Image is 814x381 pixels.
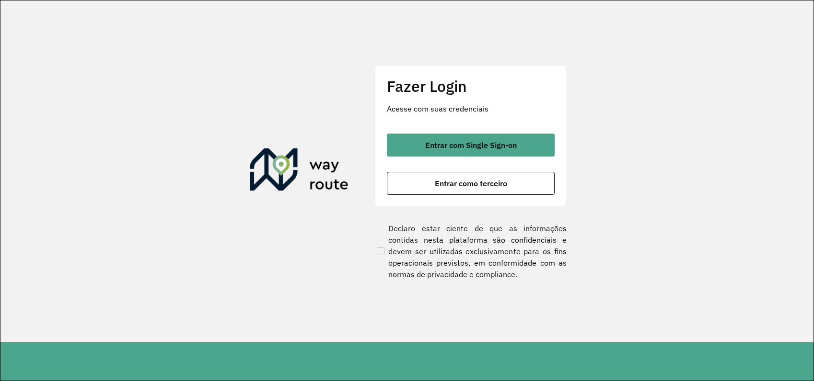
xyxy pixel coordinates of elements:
[387,77,555,95] h2: Fazer Login
[387,103,555,114] p: Acesse com suas credenciais
[387,172,555,195] button: button
[250,148,349,194] img: Roteirizador AmbevTech
[387,134,555,157] button: button
[425,141,517,149] span: Entrar com Single Sign-on
[375,223,567,280] label: Declaro estar ciente de que as informações contidas nesta plataforma são confidenciais e devem se...
[435,179,507,187] span: Entrar como terceiro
